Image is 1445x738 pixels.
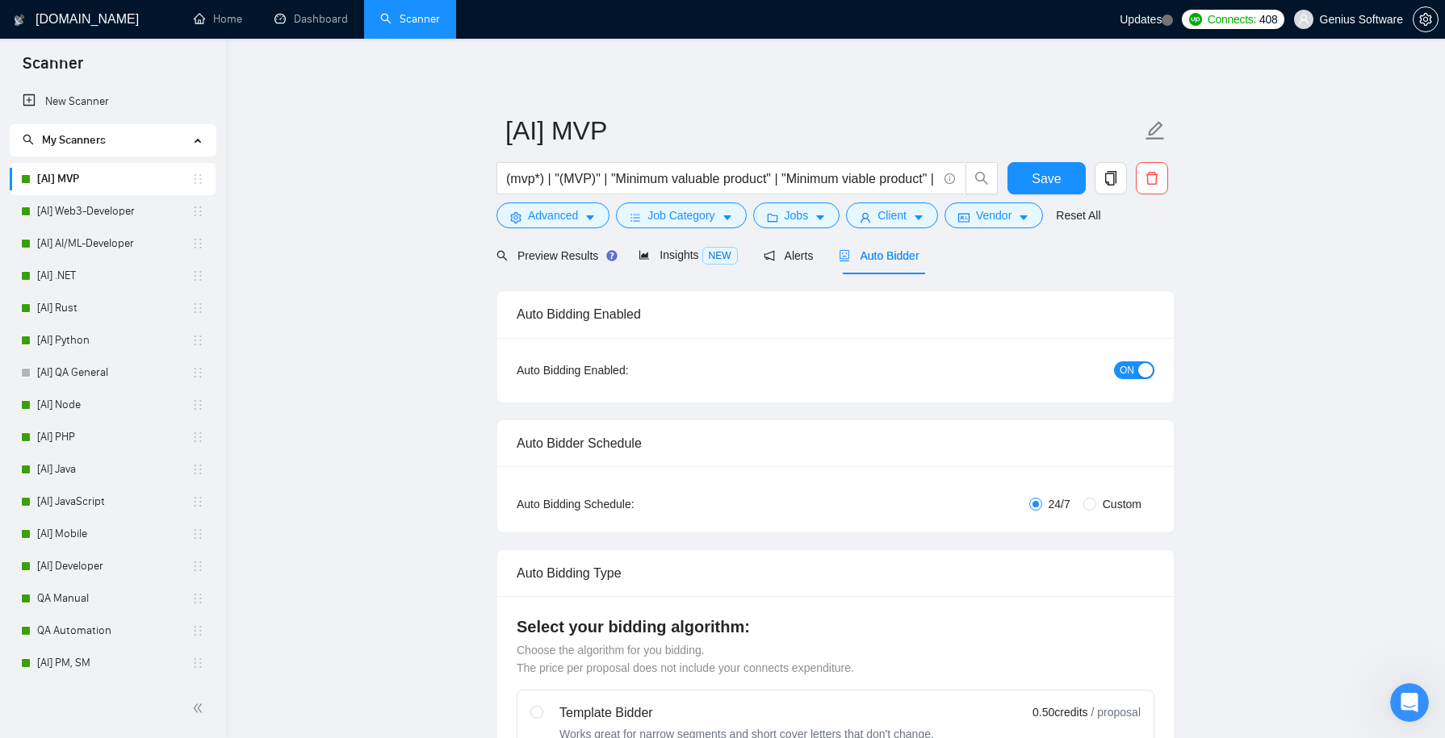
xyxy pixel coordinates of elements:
span: holder [191,495,204,508]
a: homeHome [194,12,242,26]
a: New Scanner [23,85,203,118]
span: holder [191,592,204,605]
span: caret-down [1018,211,1029,223]
li: [AI] Java [10,453,216,486]
div: тобто в промпі не треба на них посилатися? [58,219,310,269]
button: delete [1136,162,1168,194]
span: My Scanners [23,133,106,147]
a: [AI] PM, SM [37,647,191,679]
div: sl@geniussoftware.net says… [13,219,310,282]
span: copy [1095,171,1126,186]
li: [AI] Rust [10,292,216,324]
span: edit [1145,120,1166,141]
a: [AI] Developer [37,550,191,582]
span: caret-down [913,211,924,223]
span: Advanced [528,206,578,224]
a: [AI] Mobile [37,518,191,550]
div: В цілому - ні, АІ буде брати контекст для створення каверу звідти автоматично. Якщо ж треба конкр... [26,292,252,419]
li: [AI] MVP [10,163,216,195]
a: setting [1413,13,1439,26]
span: holder [191,624,204,637]
span: holder [191,527,204,540]
span: robot [839,250,850,261]
button: barsJob Categorycaret-down [616,202,746,228]
img: logo [14,7,25,33]
li: [AI] Developer [10,550,216,582]
li: [AI] Mobile [10,518,216,550]
div: Auto Bidding Schedule: [517,495,729,513]
div: sl@geniussoftware.net says… [13,27,310,76]
span: caret-down [584,211,596,223]
span: Choose the algorithm for you bidding. The price per proposal does not include your connects expen... [517,644,854,674]
span: Insights [639,248,737,261]
span: holder [191,269,204,282]
span: user [1298,14,1309,25]
a: searchScanner [380,12,440,26]
button: search [965,162,998,194]
a: [AI] Rust [37,292,191,324]
li: [AI] PHP [10,421,216,453]
img: upwork-logo.png [1189,13,1202,26]
input: Scanner name... [505,110,1141,151]
div: Dima says… [13,489,310,537]
span: area-chart [639,249,650,261]
li: [AI] Python [10,324,216,356]
li: [AI] Node [10,389,216,421]
span: setting [1414,13,1438,26]
span: holder [191,237,204,250]
li: [AI] .NET [10,260,216,292]
span: Client [877,206,907,224]
span: holder [191,431,204,444]
div: Будь ласка, звертайтесь :) [26,498,186,515]
li: New Scanner [10,85,216,118]
li: [AI] AI/ML-Developer [10,227,216,260]
a: dashboardDashboard [274,12,348,26]
iframe: Intercom live chat [1390,683,1429,722]
a: [AI] Web3-Developer [37,195,191,227]
button: userClientcaret-down [846,202,938,228]
a: QA Automation [37,615,191,647]
div: ? [279,27,310,63]
span: holder [191,205,204,218]
span: holder [191,173,204,186]
span: holder [191,302,204,315]
a: [AI] MVP [37,163,191,195]
span: caret-down [722,211,733,223]
img: Profile image for AI Assistant from GigRadar 📡 [46,9,72,35]
span: 0.50 credits [1032,703,1087,721]
button: Save [1007,162,1086,194]
span: holder [191,657,204,669]
span: NEW [702,247,738,265]
div: ок, дякую! [234,451,297,467]
button: setting [1413,6,1439,32]
button: Home [282,6,312,37]
span: Auto Bidder [839,249,919,262]
span: holder [191,366,204,379]
span: user [860,211,871,223]
a: [AI] AI/ML-Developer [37,227,191,260]
button: copy [1095,162,1127,194]
span: 408 [1259,10,1277,28]
span: holder [191,463,204,476]
span: holder [191,334,204,347]
div: ? [291,37,297,53]
span: Jobs [785,206,809,224]
div: ок, дякую! [221,441,310,477]
div: Tooltip anchor [605,248,619,263]
button: settingAdvancedcaret-down [496,202,609,228]
button: idcardVendorcaret-down [944,202,1043,228]
div: Template Bidder [559,703,934,723]
button: go back [10,6,41,37]
span: Save [1032,169,1061,189]
span: info-circle [944,173,955,184]
span: setting [510,211,521,223]
div: Dima says… [13,282,310,441]
a: [AI] JavaScript [37,486,191,518]
span: Connects: [1208,10,1256,28]
span: 24/7 [1042,495,1077,513]
a: Reset All [1056,206,1100,224]
li: QA Manual [10,582,216,615]
span: ON [1120,361,1134,379]
div: В цілому - ні, АІ буде брати контекст для створення каверу звідти автоматично.Якщо ж треба конкре... [13,282,265,428]
span: search [966,171,997,186]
